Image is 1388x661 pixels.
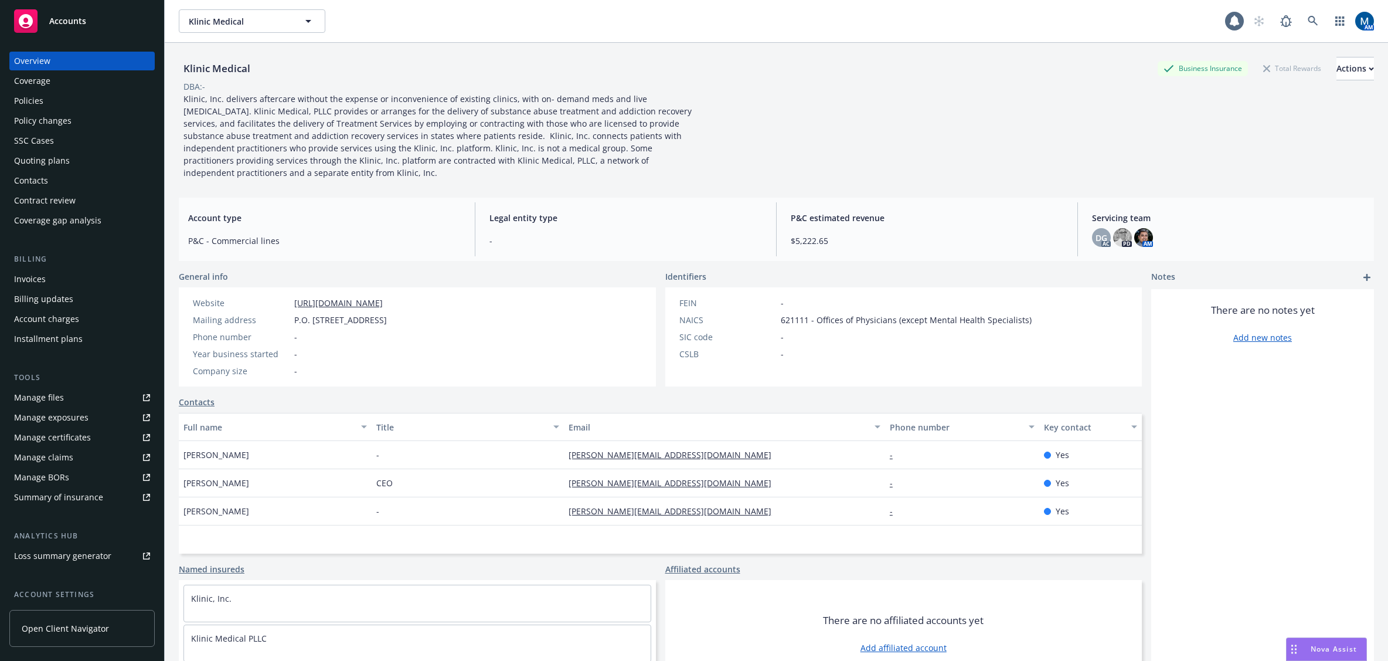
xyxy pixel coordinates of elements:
div: Year business started [193,348,290,360]
span: $5,222.65 [791,235,1063,247]
span: Accounts [49,16,86,26]
a: - [890,506,902,517]
div: Business Insurance [1158,61,1248,76]
a: Switch app [1328,9,1352,33]
span: P.O. [STREET_ADDRESS] [294,314,387,326]
a: Manage files [9,388,155,407]
span: Open Client Navigator [22,622,109,635]
span: [PERSON_NAME] [183,477,249,489]
div: Manage files [14,388,64,407]
span: P&C estimated revenue [791,212,1063,224]
a: Named insureds [179,563,244,575]
a: Manage exposures [9,408,155,427]
div: Invoices [14,270,46,289]
div: NAICS [679,314,776,326]
a: Start snowing [1247,9,1271,33]
div: Loss summary generator [14,547,111,565]
a: Policy changes [9,111,155,130]
a: Installment plans [9,330,155,348]
span: Servicing team [1092,212,1365,224]
div: CSLB [679,348,776,360]
div: Coverage gap analysis [14,211,101,230]
a: Overview [9,52,155,70]
div: SSC Cases [14,131,54,150]
span: Yes [1056,477,1069,489]
button: Email [564,413,885,441]
div: Contract review [14,191,76,210]
span: - [376,449,379,461]
a: Add affiliated account [860,642,947,654]
div: Website [193,297,290,309]
div: Account settings [9,589,155,601]
a: Report a Bug [1274,9,1298,33]
img: photo [1134,228,1153,247]
a: Manage BORs [9,468,155,487]
div: Title [376,421,547,433]
a: Add new notes [1233,331,1292,344]
a: Affiliated accounts [665,563,740,575]
a: Account charges [9,310,155,328]
div: Email [569,421,867,433]
span: General info [179,270,228,283]
span: - [781,331,784,343]
div: Account charges [14,310,79,328]
span: Legal entity type [489,212,762,224]
div: Installment plans [14,330,83,348]
a: Contract review [9,191,155,210]
a: Manage claims [9,448,155,467]
div: Contacts [14,171,48,190]
span: Yes [1056,505,1069,517]
span: 621111 - Offices of Physicians (except Mental Health Specialists) [781,314,1032,326]
a: Klinic Medical PLLC [191,633,267,644]
div: Coverage [14,72,50,90]
a: Manage certificates [9,428,155,447]
span: Notes [1151,270,1175,284]
span: CEO [376,477,393,489]
button: Key contact [1039,413,1142,441]
span: - [781,348,784,360]
button: Full name [179,413,372,441]
a: Contacts [9,171,155,190]
a: Contacts [179,396,215,408]
img: photo [1113,228,1132,247]
div: Summary of insurance [14,488,103,507]
span: [PERSON_NAME] [183,449,249,461]
button: Nova Assist [1286,638,1367,661]
div: Policy changes [14,111,72,130]
span: Nova Assist [1311,644,1357,654]
div: Klinic Medical [179,61,255,76]
span: P&C - Commercial lines [188,235,461,247]
span: - [489,235,762,247]
span: - [294,331,297,343]
div: Analytics hub [9,530,155,542]
div: Manage claims [14,448,73,467]
a: Policies [9,91,155,110]
a: - [890,477,902,489]
a: Invoices [9,270,155,289]
a: Klinic, Inc. [191,593,232,604]
button: Phone number [885,413,1039,441]
div: Drag to move [1287,638,1301,660]
button: Actions [1336,57,1374,80]
a: [PERSON_NAME][EMAIL_ADDRESS][DOMAIN_NAME] [569,477,781,489]
div: Policies [14,91,43,110]
span: Klinic, Inc. delivers aftercare without the expense or inconvenience of existing clinics, with on... [183,93,694,178]
a: [PERSON_NAME][EMAIL_ADDRESS][DOMAIN_NAME] [569,506,781,517]
span: Account type [188,212,461,224]
div: Manage certificates [14,428,91,447]
a: Accounts [9,5,155,38]
span: DG [1096,232,1107,244]
a: Summary of insurance [9,488,155,507]
div: Full name [183,421,354,433]
div: Manage BORs [14,468,69,487]
a: Coverage [9,72,155,90]
a: Quoting plans [9,151,155,170]
span: Yes [1056,449,1069,461]
span: Identifiers [665,270,706,283]
div: SIC code [679,331,776,343]
div: Overview [14,52,50,70]
a: add [1360,270,1374,284]
button: Klinic Medical [179,9,325,33]
a: - [890,449,902,460]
